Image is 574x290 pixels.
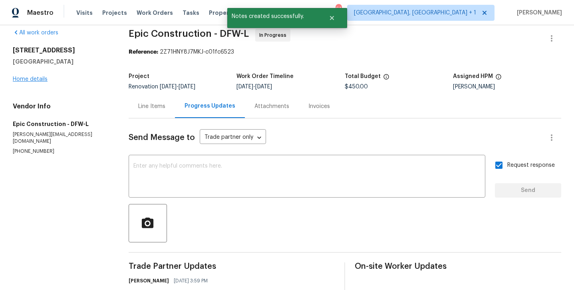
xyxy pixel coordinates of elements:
span: Visits [76,9,93,17]
span: [DATE] [236,84,253,90]
span: $450.00 [345,84,368,90]
div: Line Items [138,102,165,110]
span: Request response [507,161,555,170]
span: Work Orders [137,9,173,17]
h5: Total Budget [345,74,381,79]
div: Progress Updates [185,102,235,110]
span: Epic Construction - DFW-L [129,29,249,38]
span: On-site Worker Updates [355,262,561,270]
span: [PERSON_NAME] [514,9,562,17]
span: [GEOGRAPHIC_DATA], [GEOGRAPHIC_DATA] + 1 [354,9,476,17]
div: 61 [336,5,341,13]
span: In Progress [259,31,290,39]
span: Send Message to [129,134,195,142]
h5: Epic Construction - DFW-L [13,120,109,128]
h2: [STREET_ADDRESS] [13,46,109,54]
h5: Assigned HPM [453,74,493,79]
span: [DATE] [179,84,195,90]
button: Close [319,10,345,26]
span: The total cost of line items that have been proposed by Opendoor. This sum includes line items th... [383,74,389,84]
span: [DATE] [160,84,177,90]
span: [DATE] 3:59 PM [174,277,208,285]
span: The hpm assigned to this work order. [495,74,502,84]
span: [DATE] [255,84,272,90]
div: Invoices [308,102,330,110]
h6: [PERSON_NAME] [129,277,169,285]
span: Renovation [129,84,195,90]
a: Home details [13,76,48,82]
h5: [GEOGRAPHIC_DATA] [13,58,109,66]
div: Trade partner only [200,131,266,144]
span: - [160,84,195,90]
span: Maestro [27,9,54,17]
h5: Project [129,74,149,79]
span: - [236,84,272,90]
span: Trade Partner Updates [129,262,335,270]
a: All work orders [13,30,58,36]
h5: Work Order Timeline [236,74,294,79]
div: 2Z71HNY8J7MKJ-c01fc6523 [129,48,561,56]
div: [PERSON_NAME] [453,84,561,90]
div: Attachments [254,102,289,110]
span: Tasks [183,10,199,16]
p: [PERSON_NAME][EMAIL_ADDRESS][DOMAIN_NAME] [13,131,109,145]
b: Reference: [129,49,158,55]
p: [PHONE_NUMBER] [13,148,109,155]
span: Notes created successfully. [227,8,319,25]
h4: Vendor Info [13,102,109,110]
span: Properties [209,9,240,17]
span: Projects [102,9,127,17]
